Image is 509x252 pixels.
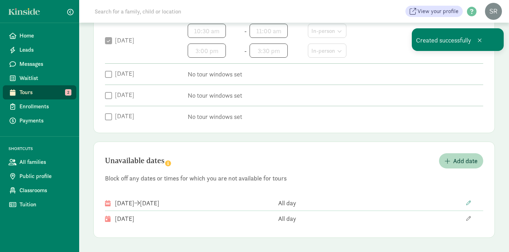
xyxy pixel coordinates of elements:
[3,29,76,43] a: Home
[188,44,226,58] input: Start time
[250,44,288,58] input: End time
[250,24,288,38] input: End time
[188,70,483,79] p: No tour windows set
[3,155,76,169] a: All families
[311,46,343,55] div: In-person
[112,112,134,120] label: [DATE]
[19,88,71,97] span: Tours
[3,85,76,99] a: Tours 2
[19,46,71,54] span: Leads
[19,172,71,181] span: Public profile
[19,158,71,166] span: All families
[115,214,134,223] div: [DATE]
[19,60,71,68] span: Messages
[3,99,76,114] a: Enrollments
[405,6,463,17] a: View your profile
[3,169,76,183] a: Public profile
[3,183,76,197] a: Classrooms
[105,174,483,183] p: Block off any dates or times for which you are not available for tours
[278,214,391,223] div: All day
[474,218,509,252] iframe: Chat Widget
[3,197,76,212] a: Tuition
[453,156,478,166] span: Add date
[3,114,76,128] a: Payments
[278,198,391,208] div: All day
[188,24,226,38] input: Start time
[19,74,71,82] span: Waitlist
[188,113,483,121] p: No tour windows set
[311,26,343,35] div: In-person
[65,89,71,96] span: 2
[115,198,159,208] div: [DATE] [DATE]
[3,71,76,85] a: Waitlist
[19,186,71,195] span: Classrooms
[3,57,76,71] a: Messages
[188,91,483,100] p: No tour windows set
[412,28,504,51] div: Created successfully
[19,116,71,125] span: Payments
[244,26,247,36] span: -
[439,153,483,168] button: Add date
[112,69,134,78] label: [DATE]
[244,46,247,56] span: -
[19,200,71,209] span: Tuition
[112,91,134,99] label: [DATE]
[105,153,172,168] h2: Unavailable dates
[3,43,76,57] a: Leads
[112,36,134,45] label: [DATE]
[19,102,71,111] span: Enrollments
[19,31,71,40] span: Home
[417,7,458,16] span: View your profile
[90,4,289,18] input: Search for a family, child or location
